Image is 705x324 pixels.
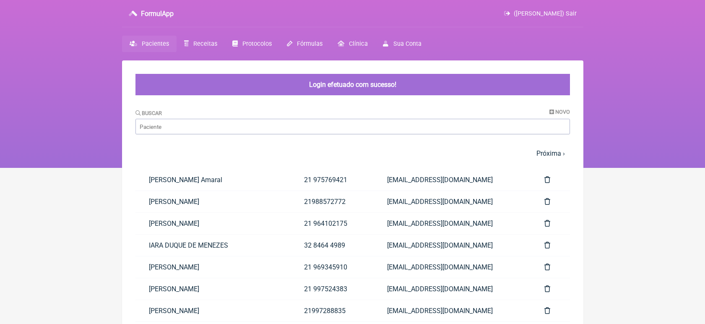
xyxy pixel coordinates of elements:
span: Fórmulas [297,40,323,47]
a: Novo [549,109,570,115]
a: [PERSON_NAME] [135,191,291,212]
a: Pacientes [122,36,177,52]
span: Pacientes [142,40,169,47]
a: Fórmulas [279,36,330,52]
span: Sua Conta [393,40,421,47]
a: 21 975769421 [291,169,374,191]
a: [EMAIL_ADDRESS][DOMAIN_NAME] [374,256,531,278]
a: [EMAIL_ADDRESS][DOMAIN_NAME] [374,213,531,234]
a: [PERSON_NAME] [135,213,291,234]
a: 21 964102175 [291,213,374,234]
span: ([PERSON_NAME]) Sair [514,10,577,17]
a: 21 969345910 [291,256,374,278]
a: IARA DUQUE DE MENEZES [135,235,291,256]
a: ([PERSON_NAME]) Sair [504,10,576,17]
a: 21 997524383 [291,278,374,300]
span: Clínica [349,40,368,47]
a: 21997288835 [291,300,374,321]
span: Receitas [193,40,217,47]
a: [EMAIL_ADDRESS][DOMAIN_NAME] [374,300,531,321]
label: Buscar [135,110,162,116]
div: Login efetuado com sucesso! [135,74,570,95]
a: [PERSON_NAME] [135,300,291,321]
input: Paciente [135,119,570,134]
a: 32 8464 4989 [291,235,374,256]
span: Novo [555,109,570,115]
a: [EMAIL_ADDRESS][DOMAIN_NAME] [374,235,531,256]
a: [EMAIL_ADDRESS][DOMAIN_NAME] [374,278,531,300]
a: [PERSON_NAME] [135,256,291,278]
a: [PERSON_NAME] [135,278,291,300]
a: [EMAIL_ADDRESS][DOMAIN_NAME] [374,169,531,191]
a: Próxima › [536,149,565,157]
a: [EMAIL_ADDRESS][DOMAIN_NAME] [374,191,531,212]
span: Protocolos [242,40,272,47]
a: Clínica [330,36,375,52]
h3: FormulApp [141,10,174,18]
a: Protocolos [225,36,279,52]
a: Receitas [177,36,225,52]
a: [PERSON_NAME] Amaral [135,169,291,191]
nav: pager [135,144,570,162]
a: Sua Conta [375,36,429,52]
a: 21988572772 [291,191,374,212]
